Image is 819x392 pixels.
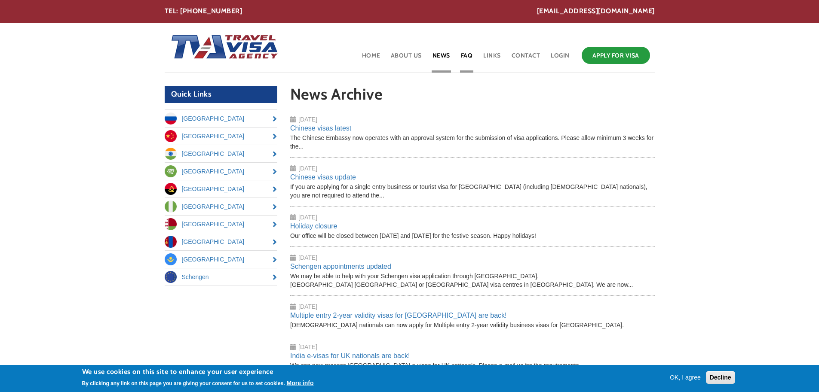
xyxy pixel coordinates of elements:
a: News [432,45,451,73]
a: India e-visas for UK nationals are back! [290,352,410,359]
span: We may be able to help with your Schengen visa application through [GEOGRAPHIC_DATA], [GEOGRAPHIC... [290,273,633,288]
a: Chinese visas update [290,173,356,181]
a: [GEOGRAPHIC_DATA] [165,251,278,268]
button: Decline [706,371,735,384]
span: We can now process [GEOGRAPHIC_DATA] e-visas for UK nationals. Please e-mail us for the requireme... [290,362,580,369]
h2: We use cookies on this site to enhance your user experience [82,367,314,377]
a: Links [482,45,502,73]
h1: News Archive [290,86,655,107]
span: [DATE] [298,116,317,123]
button: More info [287,379,314,387]
a: Holiday closure [290,222,337,230]
a: Schengen appointments updated [290,263,391,270]
a: Schengen [165,268,278,286]
p: By clicking any link on this page you are giving your consent for us to set cookies. [82,380,285,386]
a: [GEOGRAPHIC_DATA] [165,163,278,180]
span: [DEMOGRAPHIC_DATA] nationals can now apply for Multiple entry 2-year validity business visas for ... [290,322,624,328]
a: [GEOGRAPHIC_DATA] [165,145,278,162]
a: Apply for Visa [582,47,650,64]
a: [GEOGRAPHIC_DATA] [165,198,278,215]
span: [DATE] [298,214,317,221]
span: [DATE] [298,165,317,172]
a: Contact [511,45,541,73]
span: If you are applying for a single entry business or tourist visa for [GEOGRAPHIC_DATA] (including ... [290,183,647,199]
span: Our office will be closed between [DATE] and [DATE] for the festive season. Happy holidays! [290,232,536,239]
div: TEL: [PHONE_NUMBER] [165,6,655,16]
a: About Us [390,45,423,73]
a: [GEOGRAPHIC_DATA] [165,216,278,233]
a: [EMAIL_ADDRESS][DOMAIN_NAME] [537,6,655,16]
span: [DATE] [298,343,317,350]
a: [GEOGRAPHIC_DATA] [165,110,278,127]
img: Home [165,26,279,69]
a: [GEOGRAPHIC_DATA] [165,128,278,145]
span: [DATE] [298,303,317,310]
span: The Chinese Embassy now operates with an approval system for the submission of visa applications.... [290,134,653,150]
a: Chinese visas latest [290,125,351,132]
a: FAQ [460,45,474,73]
a: [GEOGRAPHIC_DATA] [165,180,278,198]
a: Login [550,45,571,73]
a: [GEOGRAPHIC_DATA] [165,233,278,250]
a: Home [361,45,381,73]
a: Multiple entry 2-year validity visas for [GEOGRAPHIC_DATA] are back! [290,312,507,319]
button: OK, I agree [666,373,704,382]
span: [DATE] [298,254,317,261]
